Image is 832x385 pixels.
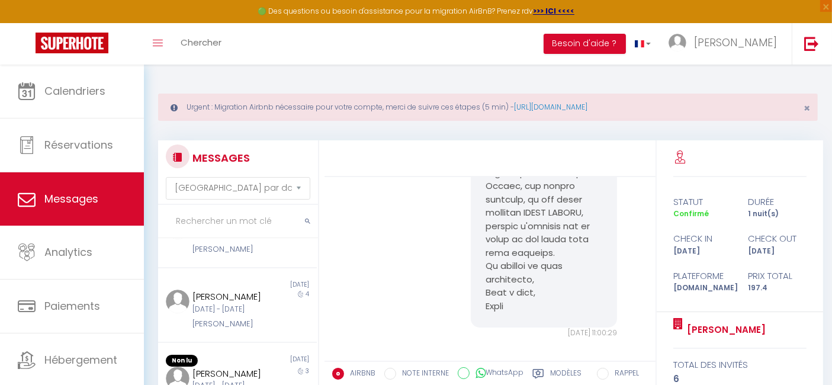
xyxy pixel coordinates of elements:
[306,367,309,376] span: 3
[44,191,98,206] span: Messages
[673,358,807,372] div: total des invités
[666,283,740,294] div: [DOMAIN_NAME]
[740,232,814,246] div: check out
[306,290,309,299] span: 4
[740,246,814,257] div: [DATE]
[158,205,318,238] input: Rechercher un mot clé
[514,102,587,112] a: [URL][DOMAIN_NAME]
[44,137,113,152] span: Réservations
[609,368,639,381] label: RAPPEL
[804,101,810,115] span: ×
[533,6,574,16] a: >>> ICI <<<<
[237,280,317,290] div: [DATE]
[740,208,814,220] div: 1 nuit(s)
[694,35,777,50] span: [PERSON_NAME]
[192,318,269,330] div: [PERSON_NAME]
[669,34,686,52] img: ...
[192,243,269,255] div: [PERSON_NAME]
[44,84,105,98] span: Calendriers
[666,232,740,246] div: check in
[192,290,269,304] div: [PERSON_NAME]
[44,352,117,367] span: Hébergement
[189,145,250,171] h3: MESSAGES
[550,368,582,383] label: Modèles
[544,34,626,54] button: Besoin d'aide ?
[673,208,709,219] span: Confirmé
[181,36,221,49] span: Chercher
[166,355,198,367] span: Non lu
[471,328,617,339] div: [DATE] 11:00:29
[344,368,375,381] label: AIRBNB
[666,246,740,257] div: [DATE]
[36,33,108,53] img: Super Booking
[470,367,523,380] label: WhatsApp
[396,368,449,381] label: NOTE INTERNE
[44,299,100,313] span: Paiements
[804,36,819,51] img: logout
[740,283,814,294] div: 197.4
[683,323,766,337] a: [PERSON_NAME]
[44,245,92,259] span: Analytics
[804,103,810,114] button: Close
[192,367,269,381] div: [PERSON_NAME]
[740,269,814,283] div: Prix total
[158,94,818,121] div: Urgent : Migration Airbnb nécessaire pour votre compte, merci de suivre ces étapes (5 min) -
[237,355,317,367] div: [DATE]
[166,290,189,313] img: ...
[192,304,269,315] div: [DATE] - [DATE]
[660,23,792,65] a: ... [PERSON_NAME]
[666,269,740,283] div: Plateforme
[172,23,230,65] a: Chercher
[666,195,740,209] div: statut
[740,195,814,209] div: durée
